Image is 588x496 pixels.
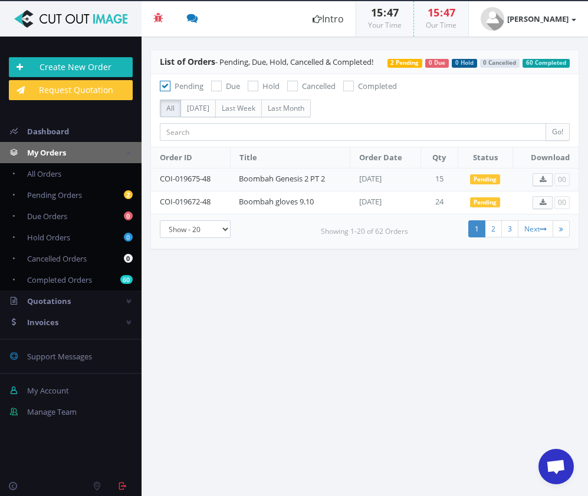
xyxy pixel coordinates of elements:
td: 15 [421,168,458,191]
label: All [160,100,181,117]
span: List of Orders [160,56,215,67]
span: : [439,5,444,19]
a: 2 [485,220,502,237]
span: My Orders [27,147,66,158]
span: Completed Orders [27,275,92,285]
span: Pending [470,197,500,208]
span: 0 Due [425,59,449,68]
span: All Orders [27,168,61,179]
img: timthumb.php [481,7,504,31]
a: Boombah Genesis 2 PT 2 [239,173,325,184]
span: Dashboard [27,126,69,137]
span: Hold Orders [27,232,70,243]
img: Cut Out Image [9,10,133,28]
span: Cancelled [302,81,336,91]
span: Manage Team [27,406,77,417]
input: Search [160,123,546,141]
label: [DATE] [180,100,216,117]
a: COI-019675-48 [160,173,211,184]
span: 0 Hold [452,59,477,68]
a: Boombah gloves 9.10 [239,196,314,207]
span: Quotations [27,296,71,306]
span: Pending [175,81,203,91]
span: - Pending, Due, Hold, Cancelled & Completed! [160,57,373,67]
a: Intro [301,1,356,37]
b: 0 [124,211,133,220]
span: 15 [428,5,439,19]
span: Pending [470,174,500,185]
th: Title [230,147,350,168]
b: 2 [124,190,133,199]
th: Order Date [350,147,421,168]
label: Last Week [215,100,262,117]
input: Go! [546,123,570,141]
a: 3 [501,220,518,237]
th: Order ID [151,147,230,168]
div: Open chat [538,449,574,484]
span: Completed [358,81,397,91]
td: 24 [421,191,458,214]
span: Due [226,81,240,91]
a: Request Quotation [9,80,133,100]
span: Hold [262,81,280,91]
span: Qty [430,152,448,163]
span: My Account [27,385,69,396]
strong: [PERSON_NAME] [507,14,569,24]
td: [DATE] [350,168,421,191]
span: Cancelled Orders [27,253,87,264]
span: 47 [444,5,455,19]
small: Our Time [426,20,456,30]
span: Support Messages [27,351,92,362]
span: 0 Cancelled [480,59,520,68]
a: COI-019672-48 [160,196,211,207]
span: 60 Completed [523,59,570,68]
small: Showing 1-20 of 62 Orders [321,226,408,237]
td: [DATE] [350,191,421,214]
span: Due Orders [27,211,67,221]
span: : [383,5,387,19]
span: Pending Orders [27,190,82,200]
b: 60 [120,275,133,284]
span: 47 [387,5,399,19]
span: 15 [371,5,383,19]
b: 0 [124,233,133,242]
th: Download [513,147,579,168]
a: [PERSON_NAME] [469,1,588,37]
span: Invoices [27,317,58,328]
span: 2 Pending [387,59,423,68]
small: Your Time [368,20,402,30]
a: Create New Order [9,57,133,77]
b: 0 [124,254,133,263]
a: 1 [468,220,485,237]
th: Status [458,147,513,168]
a: Next [518,220,553,237]
label: Last Month [261,100,311,117]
